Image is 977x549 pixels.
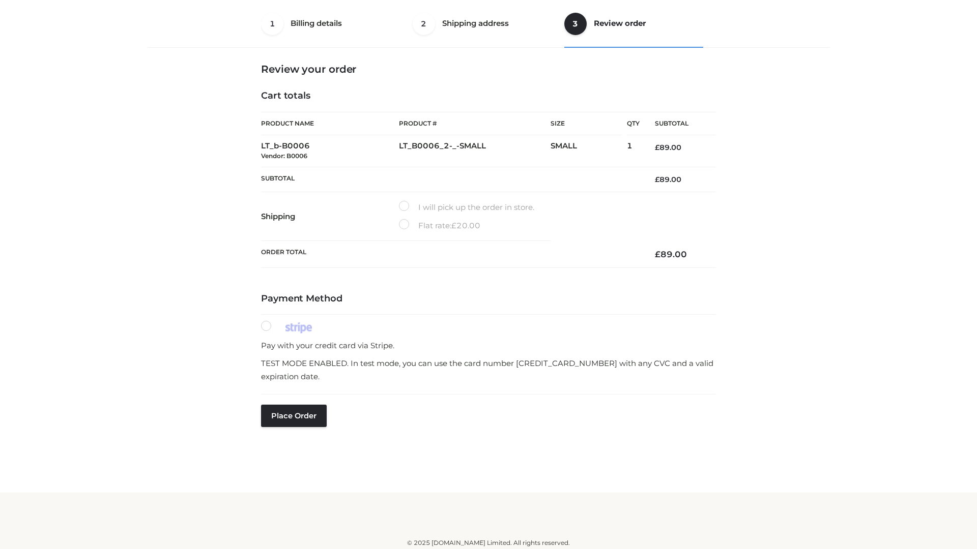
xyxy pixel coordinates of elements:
bdi: 89.00 [655,175,681,184]
span: £ [655,249,660,259]
th: Subtotal [261,167,640,192]
p: Pay with your credit card via Stripe. [261,339,716,352]
td: LT_b-B0006 [261,135,399,167]
label: I will pick up the order in store. [399,201,534,214]
th: Order Total [261,241,640,268]
span: £ [655,175,659,184]
small: Vendor: B0006 [261,152,307,160]
button: Place order [261,405,327,427]
th: Subtotal [640,112,716,135]
span: £ [655,143,659,152]
bdi: 89.00 [655,249,687,259]
h4: Cart totals [261,90,716,102]
span: £ [451,221,456,230]
th: Product Name [261,112,399,135]
td: SMALL [551,135,627,167]
div: © 2025 [DOMAIN_NAME] Limited. All rights reserved. [151,538,826,548]
td: LT_B0006_2-_-SMALL [399,135,551,167]
label: Flat rate: [399,219,480,232]
h4: Payment Method [261,293,716,304]
th: Shipping [261,192,399,241]
bdi: 89.00 [655,143,681,152]
th: Product # [399,112,551,135]
td: 1 [627,135,640,167]
th: Qty [627,112,640,135]
h3: Review your order [261,63,716,75]
th: Size [551,112,622,135]
p: TEST MODE ENABLED. In test mode, you can use the card number [CREDIT_CARD_NUMBER] with any CVC an... [261,357,716,383]
bdi: 20.00 [451,221,480,230]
